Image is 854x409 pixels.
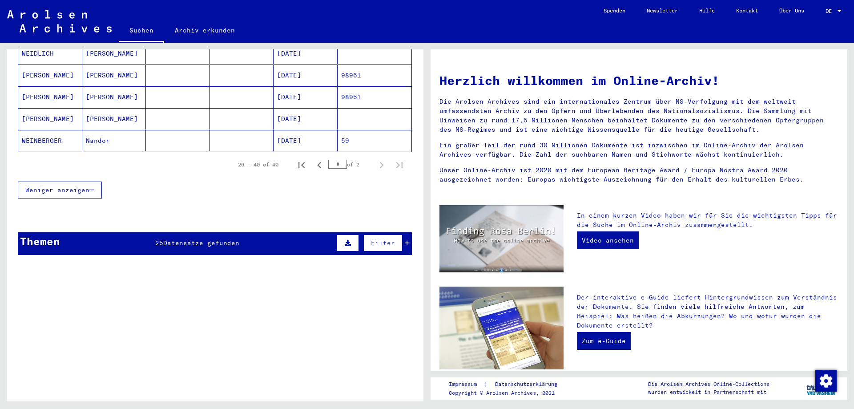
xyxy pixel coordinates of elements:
p: Unser Online-Archiv ist 2020 mit dem European Heritage Award / Europa Nostra Award 2020 ausgezeic... [439,166,838,184]
mat-cell: 59 [338,130,412,151]
mat-cell: [PERSON_NAME] [82,43,146,64]
a: Zum e-Guide [577,332,631,350]
mat-cell: [DATE] [274,65,338,86]
span: 25 [155,239,163,247]
p: Ein großer Teil der rund 30 Millionen Dokumente ist inzwischen im Online-Archiv der Arolsen Archi... [439,141,838,159]
p: In einem kurzen Video haben wir für Sie die wichtigsten Tipps für die Suche im Online-Archiv zusa... [577,211,838,230]
button: Next page [373,156,391,174]
p: Die Arolsen Archives sind ein internationales Zentrum über NS-Verfolgung mit dem weltweit umfasse... [439,97,838,134]
span: Filter [371,239,395,247]
div: 26 – 40 of 40 [238,161,278,169]
mat-cell: [DATE] [274,43,338,64]
div: of 2 [328,160,373,169]
mat-cell: [DATE] [274,130,338,151]
mat-cell: [PERSON_NAME] [82,86,146,108]
a: Archiv erkunden [164,20,246,41]
button: First page [293,156,310,174]
mat-cell: 98951 [338,86,412,108]
button: Filter [363,235,403,251]
img: eguide.jpg [439,287,564,369]
mat-cell: WEINBERGER [18,130,82,151]
span: Weniger anzeigen [25,186,89,194]
p: Copyright © Arolsen Archives, 2021 [449,389,568,397]
button: Previous page [310,156,328,174]
span: Datensätze gefunden [163,239,239,247]
img: Zustimmung ändern [815,370,837,392]
mat-cell: [DATE] [274,108,338,130]
h1: Herzlich willkommen im Online-Archiv! [439,71,838,90]
a: Video ansehen [577,231,639,249]
mat-cell: WEIDLICH [18,43,82,64]
a: Impressum [449,380,484,389]
button: Last page [391,156,408,174]
img: video.jpg [439,205,564,272]
p: Die Arolsen Archives Online-Collections [648,380,769,388]
mat-cell: [PERSON_NAME] [82,65,146,86]
span: DE [826,8,835,14]
mat-cell: [PERSON_NAME] [18,108,82,130]
mat-cell: 98951 [338,65,412,86]
mat-cell: Nandor [82,130,146,151]
img: yv_logo.png [805,377,838,399]
button: Weniger anzeigen [18,182,102,198]
p: wurden entwickelt in Partnerschaft mit [648,388,769,396]
mat-cell: [PERSON_NAME] [82,108,146,130]
img: Arolsen_neg.svg [7,10,112,32]
a: Datenschutzerklärung [488,380,568,389]
mat-cell: [PERSON_NAME] [18,86,82,108]
mat-cell: [PERSON_NAME] [18,65,82,86]
div: Themen [20,233,60,249]
p: Der interaktive e-Guide liefert Hintergrundwissen zum Verständnis der Dokumente. Sie finden viele... [577,293,838,330]
a: Suchen [119,20,164,43]
mat-cell: [DATE] [274,86,338,108]
div: | [449,380,568,389]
